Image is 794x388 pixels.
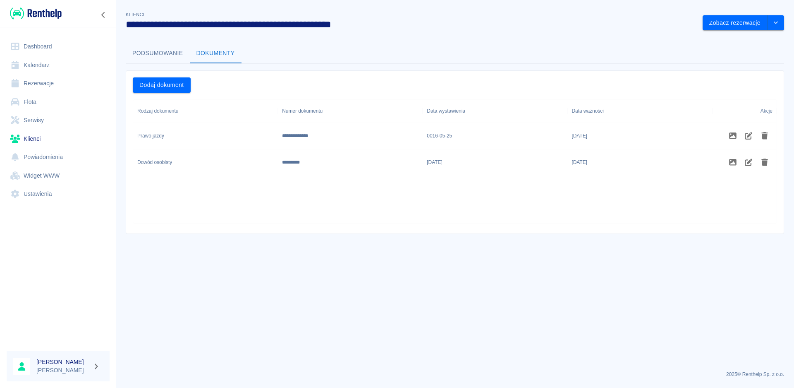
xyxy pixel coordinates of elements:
[10,7,62,20] img: Renthelp logo
[7,166,110,185] a: Widget WWW
[741,155,757,169] button: Edytuj dokument
[7,37,110,56] a: Dashboard
[133,77,191,93] button: Dodaj dokument
[757,129,773,143] button: Usuń dokument
[567,99,712,123] div: Data ważności
[7,130,110,148] a: Klienci
[7,111,110,130] a: Serwisy
[757,155,773,169] button: Usuń dokument
[133,99,278,123] div: Rodzaj dokumentu
[190,43,242,63] button: Dokumenty
[126,12,144,17] span: Klienci
[126,43,190,63] button: Podsumowanie
[572,99,604,123] div: Data ważności
[768,15,784,31] button: drop-down
[713,99,777,123] div: Akcje
[278,99,423,123] div: Numer dokumentu
[7,185,110,203] a: Ustawienia
[137,132,164,140] div: Prawo jazdy
[427,99,465,123] div: Data wystawienia
[137,159,172,166] div: Dowód osobisty
[423,99,567,123] div: Data wystawienia
[7,7,62,20] a: Renthelp logo
[761,99,772,123] div: Akcje
[725,155,741,169] button: Zdjęcia
[137,99,178,123] div: Rodzaj dokumentu
[7,56,110,75] a: Kalendarz
[7,93,110,111] a: Flota
[36,358,89,366] h6: [PERSON_NAME]
[97,10,110,20] button: Zwiń nawigację
[7,74,110,93] a: Rezerwacje
[703,15,768,31] button: Zobacz rezerwacje
[126,371,784,378] p: 2025 © Renthelp Sp. z o.o.
[7,148,110,166] a: Powiadomienia
[427,159,442,166] div: 2019-01-02
[572,132,587,140] div: 2031-04-07
[572,159,587,166] div: 2029-01-02
[725,129,741,143] button: Zdjęcia
[282,99,323,123] div: Numer dokumentu
[427,132,452,140] div: 0016-05-25
[741,129,757,143] button: Edytuj dokument
[36,366,89,375] p: [PERSON_NAME]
